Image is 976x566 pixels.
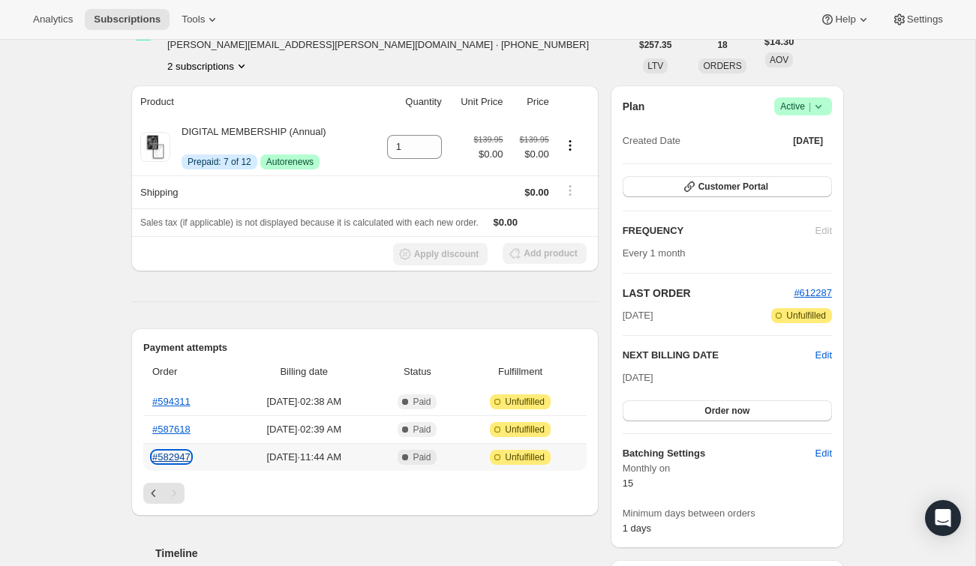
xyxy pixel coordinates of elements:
a: #594311 [152,396,191,407]
h6: Batching Settings [623,446,815,461]
span: Every 1 month [623,247,686,259]
span: [DATE] · 11:44 AM [236,450,371,465]
span: $257.35 [639,39,671,51]
span: Tools [182,13,205,25]
div: Open Intercom Messenger [925,500,961,536]
span: AOV [770,55,788,65]
span: $14.30 [764,34,794,49]
button: Edit [806,442,841,466]
span: Unfulfilled [505,396,545,408]
span: Paid [413,424,431,436]
span: Created Date [623,133,680,148]
span: $0.00 [473,147,503,162]
h2: NEXT BILLING DATE [623,348,815,363]
span: [DATE] · 02:38 AM [236,394,371,409]
a: #612287 [794,287,832,298]
span: Settings [907,13,943,25]
span: Sales tax (if applicable) is not displayed because it is calculated with each new order. [140,217,479,228]
span: Autorenews [266,156,314,168]
span: [DATE] [793,135,823,147]
span: Customer Portal [698,181,768,193]
span: $0.00 [524,187,549,198]
span: [DATE] [623,372,653,383]
span: Minimum days between orders [623,506,832,521]
span: ORDERS [703,61,741,71]
h2: Timeline [155,546,599,561]
nav: Pagination [143,483,587,504]
span: Fulfillment [464,364,578,379]
th: Order [143,355,232,388]
span: Unfulfilled [786,310,826,322]
button: Previous [143,483,164,504]
span: Unfulfilled [505,451,545,463]
span: Paid [413,396,431,408]
span: 1 days [623,523,651,534]
h2: LAST ORDER [623,286,794,301]
span: Monthly on [623,461,832,476]
span: Edit [815,446,832,461]
span: Help [835,13,855,25]
span: [DATE] · 02:39 AM [236,422,371,437]
th: Quantity [370,85,446,118]
span: Active [780,99,826,114]
small: $139.95 [473,135,503,144]
button: Subscriptions [85,9,170,30]
a: #582947 [152,451,191,463]
h2: FREQUENCY [623,223,815,238]
button: Settings [883,9,952,30]
th: Unit Price [446,85,508,118]
button: Product actions [167,58,249,73]
th: Product [131,85,370,118]
span: Paid [413,451,431,463]
span: 15 [623,478,633,489]
span: $0.00 [512,147,549,162]
a: #587618 [152,424,191,435]
span: | [809,100,811,112]
span: Status [380,364,454,379]
button: Help [811,9,879,30]
button: Product actions [558,137,582,154]
button: [DATE] [784,130,832,151]
h2: Plan [623,99,645,114]
th: Price [508,85,554,118]
span: Analytics [33,13,73,25]
span: 18 [717,39,727,51]
button: $257.35 [630,34,680,55]
span: [DATE] [623,308,653,323]
button: Tools [173,9,229,30]
button: Edit [815,348,832,363]
span: LTV [647,61,663,71]
span: Billing date [236,364,371,379]
button: Customer Portal [623,176,832,197]
button: #612287 [794,286,832,301]
div: DIGITAL MEMBERSHIP (Annual) [170,124,326,169]
button: Order now [623,400,832,421]
span: [PERSON_NAME][EMAIL_ADDRESS][PERSON_NAME][DOMAIN_NAME] · [PHONE_NUMBER] [167,37,589,52]
span: Prepaid: 7 of 12 [188,156,251,168]
span: Unfulfilled [505,424,545,436]
button: Shipping actions [558,182,582,199]
span: Subscriptions [94,13,161,25]
small: $139.95 [520,135,549,144]
button: Analytics [24,9,82,30]
th: Shipping [131,175,370,208]
span: $0.00 [494,217,518,228]
h2: Payment attempts [143,340,587,355]
button: 18 [708,34,736,55]
span: Order now [704,405,749,417]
